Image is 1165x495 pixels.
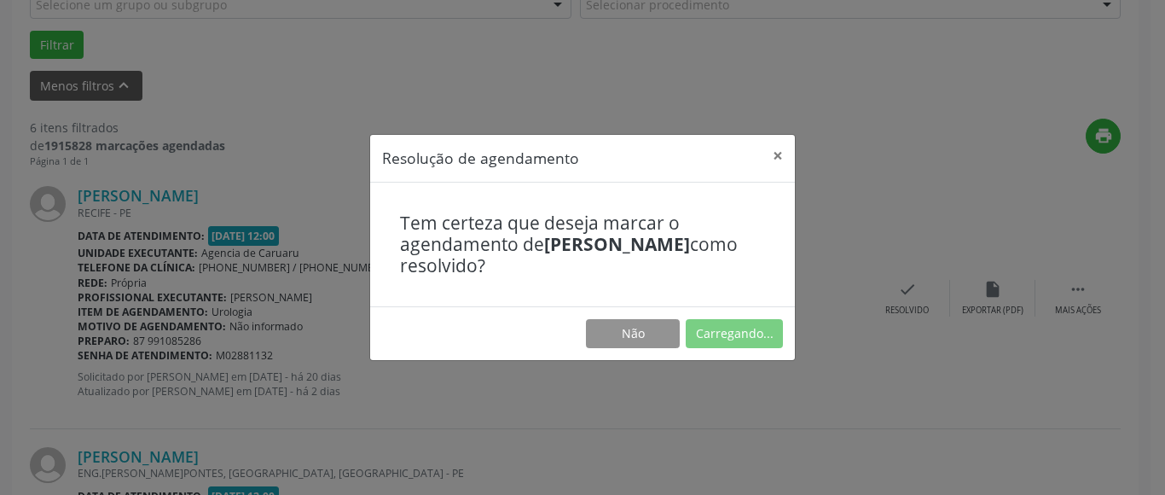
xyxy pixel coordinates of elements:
[400,213,765,277] h4: Tem certeza que deseja marcar o agendamento de como resolvido?
[544,232,690,256] b: [PERSON_NAME]
[382,147,579,169] h5: Resolução de agendamento
[686,319,783,348] button: Carregando...
[586,319,680,348] button: Não
[761,135,795,177] button: Close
